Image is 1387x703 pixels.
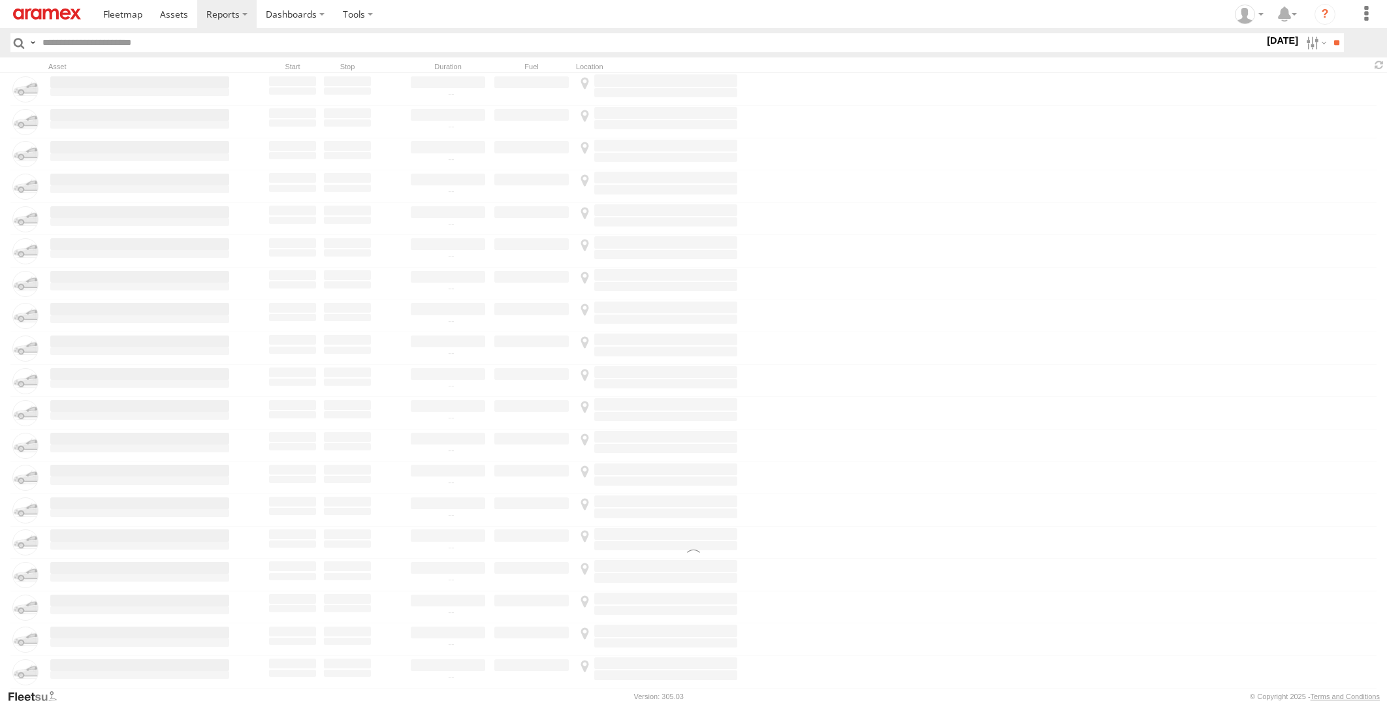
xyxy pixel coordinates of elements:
[7,690,67,703] a: Visit our Website
[13,8,81,20] img: aramex-logo.svg
[1311,693,1380,700] a: Terms and Conditions
[1315,4,1335,25] i: ?
[27,33,38,52] label: Search Query
[634,693,684,700] div: Version: 305.03
[1230,5,1268,24] div: Gabriel Liwang
[1264,33,1301,48] label: [DATE]
[1301,33,1329,52] label: Search Filter Options
[1250,693,1380,700] div: © Copyright 2025 -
